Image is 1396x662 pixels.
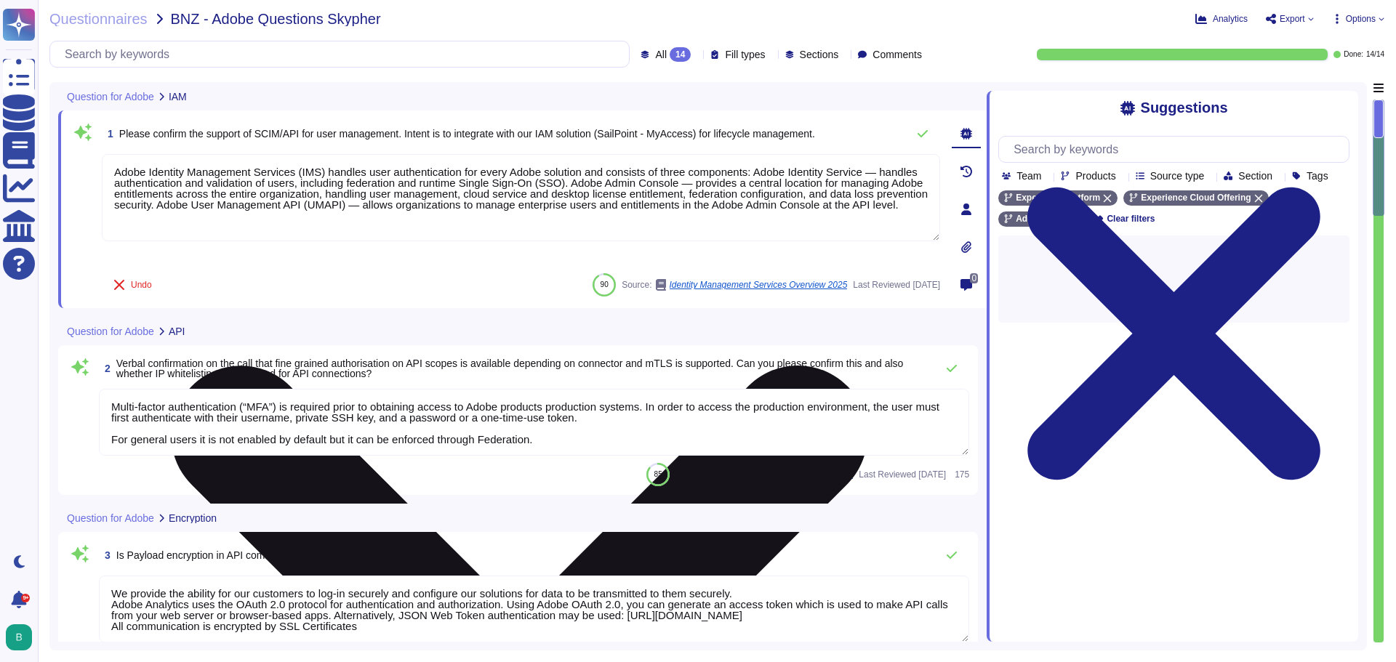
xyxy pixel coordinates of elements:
[670,47,691,62] div: 14
[169,92,187,102] span: IAM
[725,49,765,60] span: Fill types
[1006,137,1349,162] input: Search by keywords
[3,621,42,653] button: user
[1195,13,1248,25] button: Analytics
[1346,15,1376,23] span: Options
[99,389,969,456] textarea: Multi-factor authentication (“MFA”) is required prior to obtaining access to Adobe products produ...
[872,49,922,60] span: Comments
[67,513,154,523] span: Question for Adobe
[6,624,32,650] img: user
[1280,15,1305,23] span: Export
[21,594,30,602] div: 9+
[169,513,217,523] span: Encryption
[1213,15,1248,23] span: Analytics
[99,363,111,374] span: 2
[1366,51,1384,58] span: 14 / 14
[171,12,381,26] span: BNZ - Adobe Questions Skypher
[99,576,969,642] textarea: We provide the ability for our customers to log-in securely and configure our solutions for data ...
[99,550,111,560] span: 3
[169,326,185,336] span: API
[67,92,154,102] span: Question for Adobe
[67,326,154,336] span: Question for Adobe
[601,280,609,288] span: 90
[952,470,969,479] span: 175
[655,49,667,60] span: All
[57,41,629,67] input: Search by keywords
[102,154,940,241] textarea: Adobe Identity Management Services (IMS) handles user authentication for every Adobe solution and...
[119,128,815,140] span: Please confirm the support of SCIM/API for user management. Intent is to integrate with our IAM s...
[102,129,113,139] span: 1
[800,49,839,60] span: Sections
[49,12,148,26] span: Questionnaires
[1344,51,1363,58] span: Done:
[970,273,978,283] span: 0
[654,470,662,478] span: 85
